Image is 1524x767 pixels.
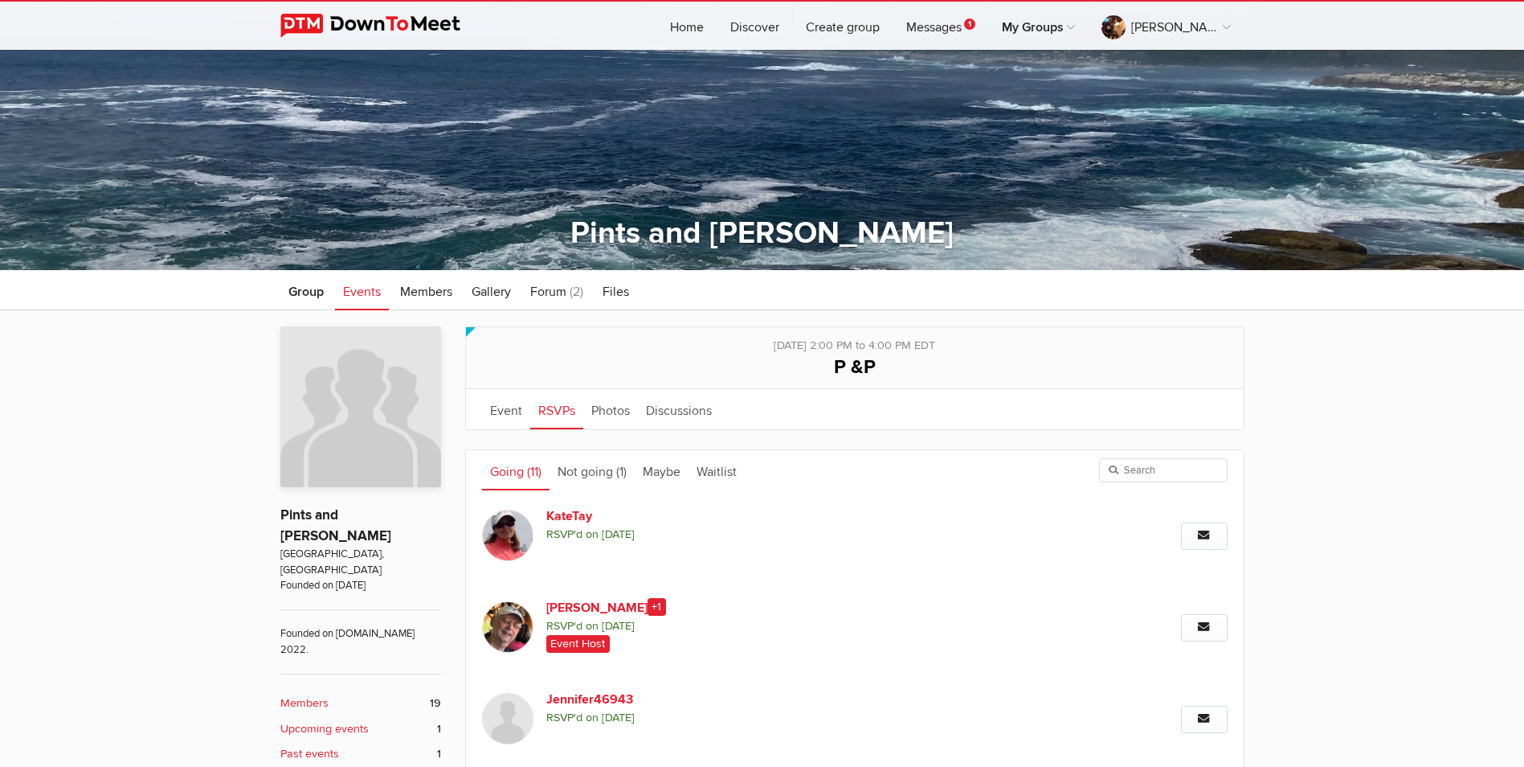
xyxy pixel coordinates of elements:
b: Members [280,695,329,712]
span: (11) [527,464,541,480]
span: RSVP'd on [546,617,1004,635]
a: Discover [717,2,792,50]
span: Events [343,284,381,300]
span: Event Host [546,635,611,653]
span: Members [400,284,452,300]
span: [GEOGRAPHIC_DATA], [GEOGRAPHIC_DATA] [280,547,441,578]
span: RSVP'd on [546,526,1004,543]
a: Members 19 [280,695,441,712]
img: DownToMeet [280,14,485,38]
img: KateTay [482,510,533,561]
i: [DATE] [602,711,635,724]
a: Jennifer46943 [546,690,821,709]
a: Event [482,389,530,429]
a: KateTay [546,507,821,526]
a: Events [335,270,389,310]
i: [DATE] [602,527,635,541]
span: Gallery [472,284,511,300]
img: Jim Stewart [482,601,533,653]
a: Discussions [638,389,720,429]
img: Pints and Peterson [280,326,441,487]
span: 1 [437,720,441,738]
span: RSVP'd on [546,709,1004,727]
span: +1 [648,598,667,616]
a: Not going (1) [550,450,635,490]
a: Files [594,270,637,310]
a: Pints and [PERSON_NAME] [280,507,391,544]
span: (1) [616,464,627,480]
span: Forum [530,284,566,300]
a: Home [657,2,717,50]
a: Forum (2) [522,270,591,310]
a: My Groups [989,2,1088,50]
span: Files [603,284,629,300]
input: Search [1099,458,1228,482]
a: Messages1 [893,2,988,50]
a: Create group [793,2,893,50]
a: Waitlist [688,450,745,490]
span: 1 [437,745,441,763]
a: Upcoming events 1 [280,720,441,738]
a: Going (11) [482,450,550,490]
a: Gallery [464,270,519,310]
span: Founded on [DOMAIN_NAME] 2022. [280,609,441,658]
div: [DATE] 2:00 PM to 4:00 PM EDT [482,327,1228,355]
a: [PERSON_NAME] [1089,2,1244,50]
img: Jennifer46943 [482,693,533,744]
a: Past events 1 [280,745,441,763]
a: Photos [583,389,638,429]
a: Group [280,270,332,310]
a: RSVPs [530,389,583,429]
i: [DATE] [602,619,635,633]
a: [PERSON_NAME]+1 [546,598,821,617]
b: Upcoming events [280,720,369,738]
a: Maybe [635,450,688,490]
span: 1 [964,18,975,30]
a: Pints and [PERSON_NAME] [570,215,954,252]
span: P &P [834,355,876,379]
span: (2) [570,284,583,300]
span: Founded on [DATE] [280,578,441,593]
a: Members [392,270,460,310]
span: Group [288,284,324,300]
span: 19 [430,695,441,712]
b: Past events [280,745,339,763]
